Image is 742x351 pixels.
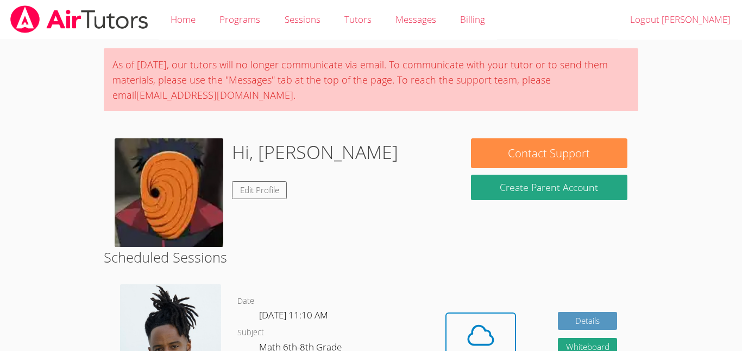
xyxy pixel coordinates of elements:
img: airtutors_banner-c4298cdbf04f3fff15de1276eac7730deb9818008684d7c2e4769d2f7ddbe033.png [9,5,149,33]
a: Details [558,312,618,330]
span: Messages [395,13,436,25]
img: download.webp [115,138,223,247]
dt: Date [237,295,254,308]
h2: Scheduled Sessions [104,247,638,267]
button: Create Parent Account [471,175,627,200]
a: Edit Profile [232,181,287,199]
button: Contact Support [471,138,627,168]
h1: Hi, [PERSON_NAME] [232,138,398,166]
dt: Subject [237,326,264,340]
div: As of [DATE], our tutors will no longer communicate via email. To communicate with your tutor or ... [104,48,638,111]
span: [DATE] 11:10 AM [259,309,328,321]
